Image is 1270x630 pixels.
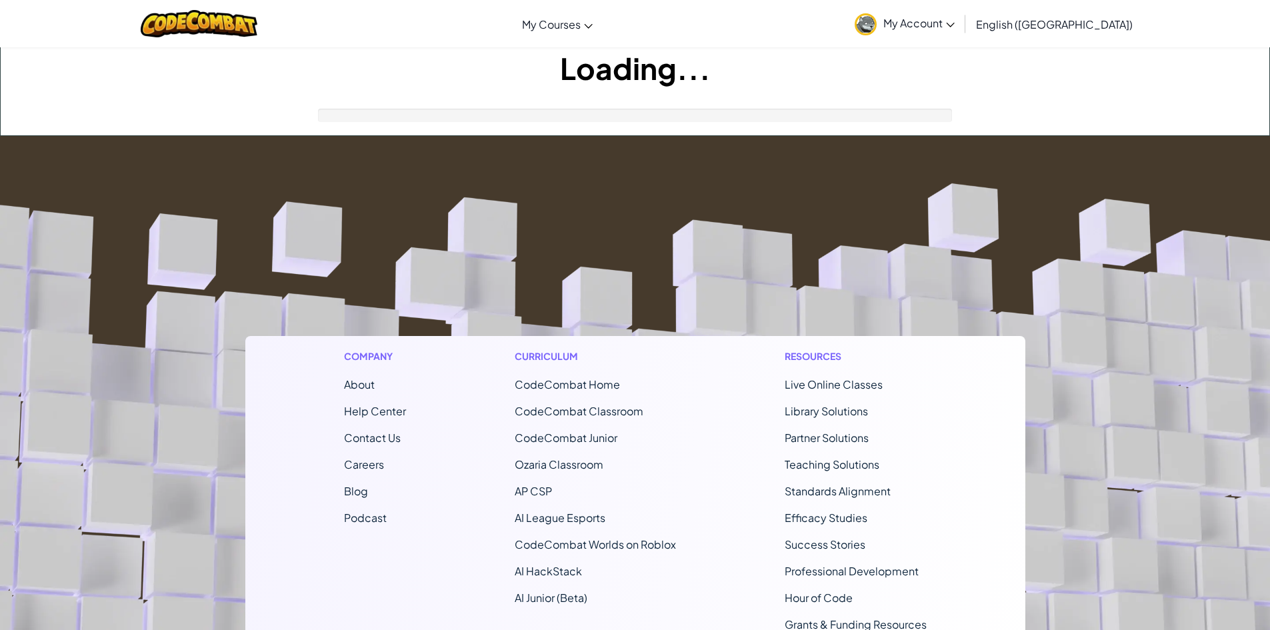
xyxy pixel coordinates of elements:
h1: Resources [785,349,927,363]
a: Partner Solutions [785,431,869,445]
a: AI HackStack [515,564,582,578]
a: Live Online Classes [785,377,883,391]
a: AI Junior (Beta) [515,591,587,605]
a: Blog [344,484,368,498]
a: Careers [344,457,384,471]
h1: Loading... [1,47,1269,89]
a: English ([GEOGRAPHIC_DATA]) [969,6,1139,42]
span: CodeCombat Home [515,377,620,391]
a: Podcast [344,511,387,525]
a: Success Stories [785,537,865,551]
a: My Courses [515,6,599,42]
a: AI League Esports [515,511,605,525]
img: CodeCombat logo [141,10,257,37]
h1: Company [344,349,406,363]
a: CodeCombat Junior [515,431,617,445]
a: CodeCombat Worlds on Roblox [515,537,676,551]
a: Hour of Code [785,591,853,605]
img: avatar [855,13,877,35]
a: Professional Development [785,564,919,578]
a: CodeCombat Classroom [515,404,643,418]
span: Contact Us [344,431,401,445]
a: Teaching Solutions [785,457,879,471]
a: Library Solutions [785,404,868,418]
a: My Account [848,3,961,45]
h1: Curriculum [515,349,676,363]
span: English ([GEOGRAPHIC_DATA]) [976,17,1133,31]
a: Help Center [344,404,406,418]
a: AP CSP [515,484,552,498]
span: My Courses [522,17,581,31]
a: About [344,377,375,391]
span: My Account [883,16,955,30]
a: Efficacy Studies [785,511,867,525]
a: Standards Alignment [785,484,891,498]
a: Ozaria Classroom [515,457,603,471]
